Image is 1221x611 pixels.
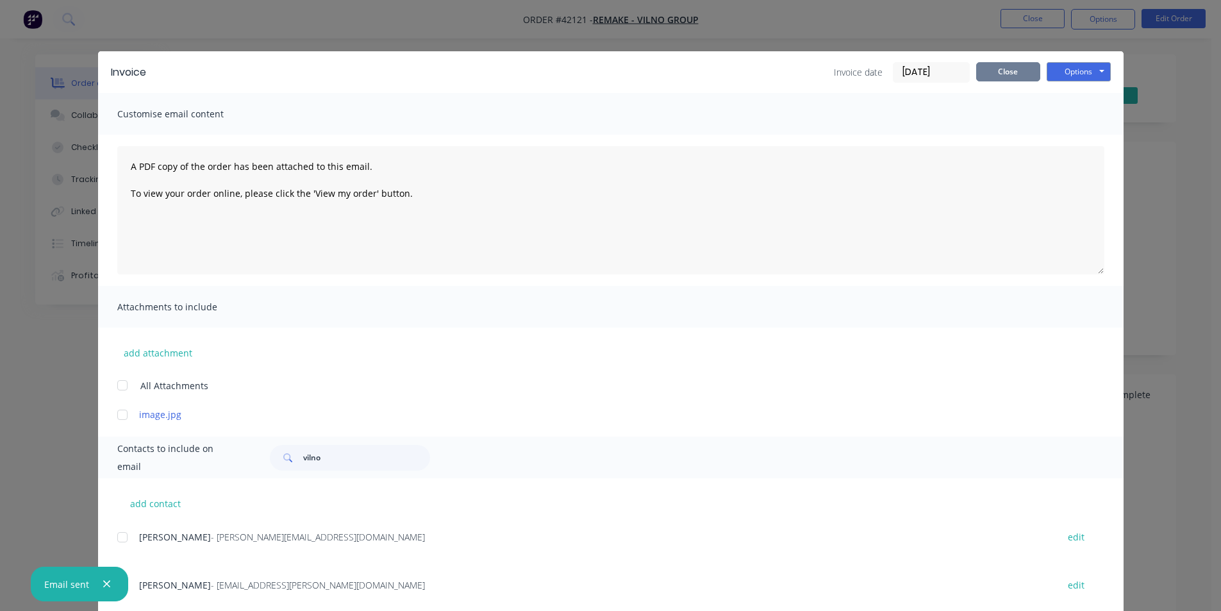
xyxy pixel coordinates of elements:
span: All Attachments [140,379,208,392]
div: Email sent [44,578,89,591]
span: [PERSON_NAME] [139,579,211,591]
span: Invoice date [834,65,883,79]
div: Invoice [111,65,146,80]
input: Search... [303,445,430,471]
span: Customise email content [117,105,258,123]
span: Attachments to include [117,298,258,316]
button: edit [1060,528,1092,546]
button: edit [1060,576,1092,594]
button: add attachment [117,343,199,362]
button: Options [1047,62,1111,81]
button: Close [976,62,1040,81]
span: - [PERSON_NAME][EMAIL_ADDRESS][DOMAIN_NAME] [211,531,425,543]
span: [PERSON_NAME] [139,531,211,543]
button: add contact [117,494,194,513]
span: - [EMAIL_ADDRESS][PERSON_NAME][DOMAIN_NAME] [211,579,425,591]
span: Contacts to include on email [117,440,238,476]
a: image.jpg [139,408,1045,421]
textarea: A PDF copy of the order has been attached to this email. To view your order online, please click ... [117,146,1104,274]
